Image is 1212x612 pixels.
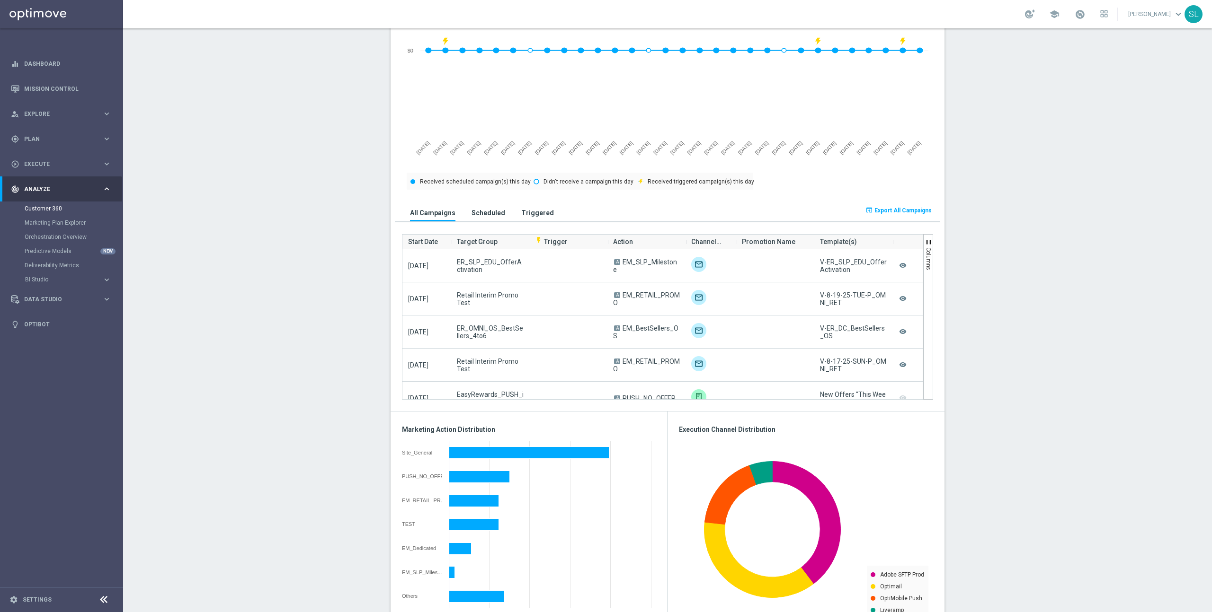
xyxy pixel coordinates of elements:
[521,209,554,217] h3: Triggered
[24,111,102,117] span: Explore
[10,85,112,93] button: Mission Control
[613,291,680,306] span: EM_RETAIL_PROMO
[551,140,566,156] text: [DATE]
[880,571,924,578] text: Adobe SFTP Prod
[25,233,98,241] a: Orchestration Overview
[25,258,122,272] div: Deliverability Metrics
[402,593,442,599] div: Others
[535,236,543,244] i: flash_on
[25,244,122,258] div: Predictive Models
[10,160,112,168] div: play_circle_outline Execute keyboard_arrow_right
[11,160,102,168] div: Execute
[838,140,854,156] text: [DATE]
[889,140,905,156] text: [DATE]
[11,135,102,143] div: Plan
[11,135,19,143] i: gps_fixed
[24,136,102,142] span: Plan
[24,312,111,337] a: Optibot
[691,323,706,338] img: Optimail
[737,140,752,156] text: [DATE]
[703,140,719,156] text: [DATE]
[408,232,438,251] span: Start Date
[691,290,706,305] img: Optimail
[10,296,112,303] button: Data Studio keyboard_arrow_right
[25,247,98,255] a: Predictive Models
[24,186,102,192] span: Analyze
[11,76,111,101] div: Mission Control
[457,291,524,306] span: Retail Interim Promo Test
[614,325,620,331] span: A
[652,140,668,156] text: [DATE]
[623,394,676,402] span: PUSH_NO_OFFER
[771,140,786,156] text: [DATE]
[469,204,508,221] button: Scheduled
[472,209,505,217] h3: Scheduled
[864,204,933,217] button: open_in_browser Export All Campaigns
[898,358,908,371] i: remove_red_eye
[1185,5,1203,23] div: SL
[449,140,464,156] text: [DATE]
[874,207,932,214] span: Export All Campaigns
[805,140,820,156] text: [DATE]
[754,140,769,156] text: [DATE]
[415,140,431,156] text: [DATE]
[25,230,122,244] div: Orchestration Overview
[11,185,102,193] div: Analyze
[102,109,111,118] i: keyboard_arrow_right
[402,569,442,575] div: EM_SLP_Milestone
[483,140,499,156] text: [DATE]
[519,204,556,221] button: Triggered
[10,110,112,118] button: person_search Explore keyboard_arrow_right
[618,140,634,156] text: [DATE]
[898,325,908,338] i: remove_red_eye
[24,76,111,101] a: Mission Control
[102,159,111,168] i: keyboard_arrow_right
[11,60,19,68] i: equalizer
[585,140,600,156] text: [DATE]
[568,140,583,156] text: [DATE]
[10,185,112,193] button: track_changes Analyze keyboard_arrow_right
[873,140,888,156] text: [DATE]
[402,473,442,479] div: PUSH_NO_OFFER
[648,178,754,185] text: Received triggered campaign(s) this day
[534,140,549,156] text: [DATE]
[500,140,516,156] text: [DATE]
[402,521,442,527] div: TEST
[925,247,932,270] span: Columns
[10,60,112,68] div: equalizer Dashboard
[408,262,428,270] span: [DATE]
[457,232,498,251] span: Target Group
[11,320,19,329] i: lightbulb
[24,297,102,302] span: Data Studio
[402,450,442,455] div: Site_General
[820,291,887,306] div: V-8-19-25-TUE-P_OMNI_RET
[457,324,524,340] span: ER_OMNI_OS_BestSellers_4to6
[24,51,111,76] a: Dashboard
[408,394,428,402] span: [DATE]
[1049,9,1060,19] span: school
[10,135,112,143] button: gps_fixed Plan keyboard_arrow_right
[25,262,98,269] a: Deliverability Metrics
[1127,7,1185,21] a: [PERSON_NAME]keyboard_arrow_down
[408,48,413,53] text: $0
[457,391,524,406] span: EasyRewards_PUSH_iOS_NewOffersLive
[402,545,442,551] div: EM_Dedicated
[100,248,116,254] div: NEW
[613,324,678,340] span: EM_BestSellers_OS
[25,201,122,216] div: Customer 360
[9,595,18,604] i: settings
[669,140,685,156] text: [DATE]
[820,258,887,273] div: V-ER_SLP_EDU_OfferActivation
[457,358,524,373] span: Retail Interim Promo Test
[691,232,723,251] span: Channel(s)
[856,140,871,156] text: [DATE]
[11,51,111,76] div: Dashboard
[457,258,524,273] span: ER_SLP_EDU_OfferActivation
[788,140,803,156] text: [DATE]
[614,259,620,265] span: A
[898,259,908,272] i: remove_red_eye
[679,425,933,434] h3: Execution Channel Distribution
